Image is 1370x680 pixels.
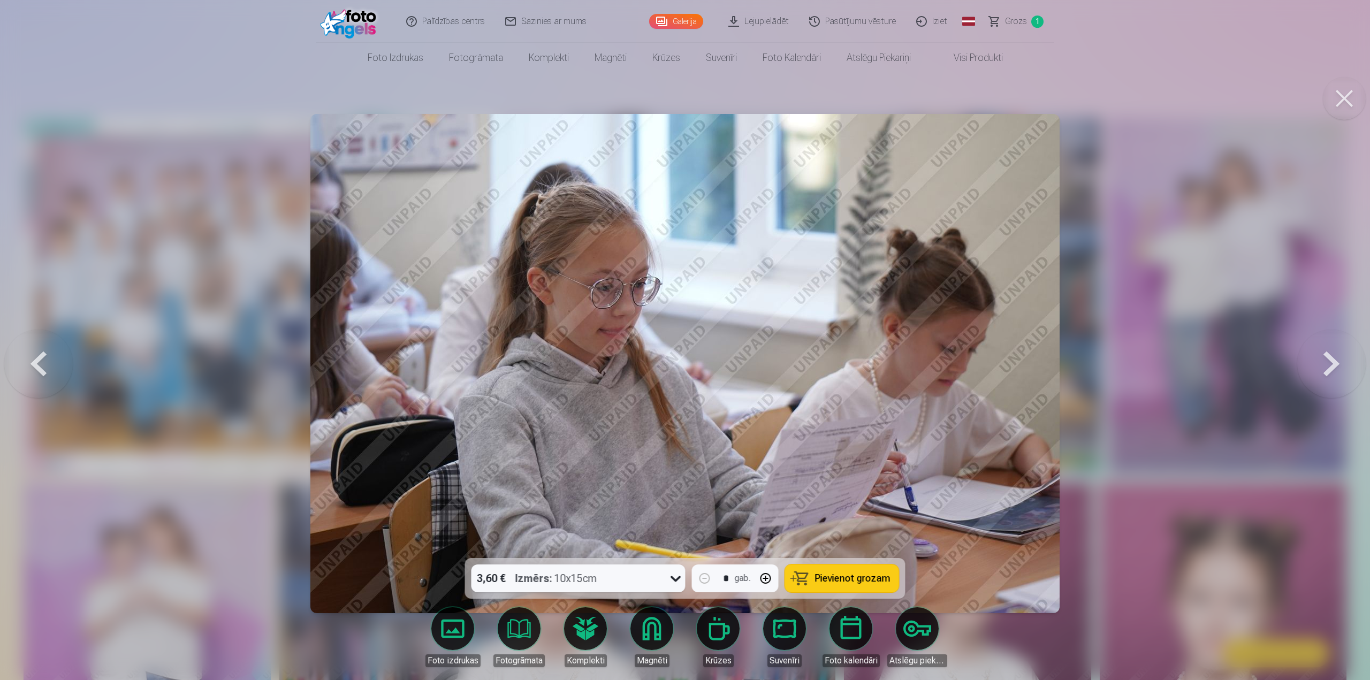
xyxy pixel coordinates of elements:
[1005,15,1027,28] span: Grozs
[924,43,1016,73] a: Visi produkti
[515,571,552,586] strong: Izmērs :
[423,607,483,667] a: Foto izdrukas
[640,43,693,73] a: Krūzes
[821,607,881,667] a: Foto kalendāri
[693,43,750,73] a: Suvenīri
[703,654,734,667] div: Krūzes
[785,564,899,592] button: Pievienot grozam
[688,607,748,667] a: Krūzes
[815,574,890,583] span: Pievienot grozam
[489,607,549,667] a: Fotogrāmata
[565,654,607,667] div: Komplekti
[755,607,815,667] a: Suvenīri
[436,43,516,73] a: Fotogrāmata
[834,43,924,73] a: Atslēgu piekariņi
[622,607,682,667] a: Magnēti
[649,14,703,29] a: Galerija
[635,654,669,667] div: Magnēti
[1031,16,1044,28] span: 1
[582,43,640,73] a: Magnēti
[555,607,615,667] a: Komplekti
[515,564,597,592] div: 10x15cm
[823,654,880,667] div: Foto kalendāri
[750,43,834,73] a: Foto kalendāri
[887,607,947,667] a: Atslēgu piekariņi
[767,654,802,667] div: Suvenīri
[735,572,751,585] div: gab.
[516,43,582,73] a: Komplekti
[320,4,382,39] img: /fa1
[355,43,436,73] a: Foto izdrukas
[493,654,545,667] div: Fotogrāmata
[425,654,481,667] div: Foto izdrukas
[471,564,511,592] div: 3,60 €
[887,654,947,667] div: Atslēgu piekariņi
